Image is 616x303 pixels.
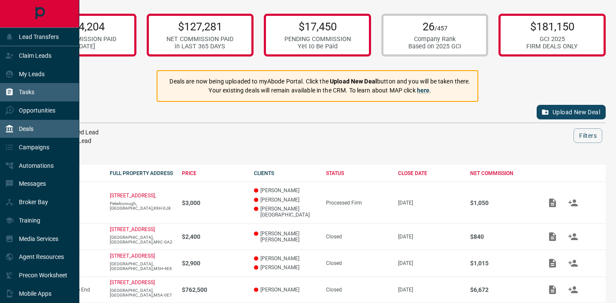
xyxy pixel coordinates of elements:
[470,233,534,240] p: $840
[254,187,317,193] p: [PERSON_NAME]
[526,43,578,50] div: FIRM DEALS ONLY
[169,86,470,95] p: Your existing deals will remain available in the CRM. To learn about MAP click .
[254,170,317,176] div: CLIENTS
[398,170,462,176] div: CLOSE DATE
[542,286,563,292] span: Add / View Documents
[526,36,578,43] div: GCI 2025
[326,287,390,293] div: Closed
[326,200,390,206] div: Processed Firm
[254,231,317,243] p: [PERSON_NAME] [PERSON_NAME]
[398,234,462,240] p: [DATE]
[526,20,578,33] p: $181,150
[110,253,155,259] a: [STREET_ADDRESS]
[110,235,173,244] p: [GEOGRAPHIC_DATA],[GEOGRAPHIC_DATA],M9C-0A2
[435,25,447,32] span: /457
[110,261,173,271] p: [GEOGRAPHIC_DATA],[GEOGRAPHIC_DATA],M5H-4E6
[330,78,377,85] strong: Upload New Deal
[169,77,470,86] p: Deals are now being uploaded to myAbode Portal. Click the button and you will be taken there.
[182,233,245,240] p: $2,400
[110,201,173,211] p: Peterborough,[GEOGRAPHIC_DATA],K9H-0J8
[110,170,173,176] div: FULL PROPERTY ADDRESS
[49,36,116,43] div: NET COMMISSION PAID
[182,199,245,206] p: $3,000
[398,260,462,266] p: [DATE]
[470,170,534,176] div: NET COMMISSION
[326,260,390,266] div: Closed
[408,36,461,43] div: Company Rank
[166,43,233,50] div: in LAST 365 DAYS
[542,199,563,205] span: Add / View Documents
[408,20,461,33] p: 26
[110,279,155,285] a: [STREET_ADDRESS]
[537,105,606,119] button: Upload New Deal
[326,234,390,240] div: Closed
[417,87,430,94] a: here
[563,199,583,205] span: Match Clients
[182,260,245,267] p: $2,900
[542,260,563,266] span: Add / View Documents
[563,233,583,239] span: Match Clients
[542,233,563,239] span: Add / View Documents
[166,20,233,33] p: $127,281
[254,264,317,270] p: [PERSON_NAME]
[470,260,534,267] p: $1,015
[326,170,390,176] div: STATUS
[182,170,245,176] div: PRICE
[254,287,317,293] p: [PERSON_NAME]
[49,43,116,50] div: in [DATE]
[398,200,462,206] p: [DATE]
[254,206,317,218] p: [PERSON_NAME][GEOGRAPHIC_DATA]
[470,286,534,293] p: $6,672
[284,20,351,33] p: $17,450
[254,197,317,203] p: [PERSON_NAME]
[398,287,462,293] p: [DATE]
[110,288,173,297] p: [GEOGRAPHIC_DATA],[GEOGRAPHIC_DATA],M5A-0E7
[49,20,116,33] p: $114,204
[254,255,317,261] p: [PERSON_NAME]
[574,128,602,143] button: Filters
[470,199,534,206] p: $1,050
[284,43,351,50] div: Yet to Be Paid
[110,226,155,232] a: [STREET_ADDRESS]
[110,193,156,199] a: [STREET_ADDRESS],
[166,36,233,43] div: NET COMMISSION PAID
[408,43,461,50] div: Based on 2025 GCI
[182,286,245,293] p: $762,500
[563,260,583,266] span: Match Clients
[284,36,351,43] div: PENDING COMMISSION
[563,286,583,292] span: Match Clients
